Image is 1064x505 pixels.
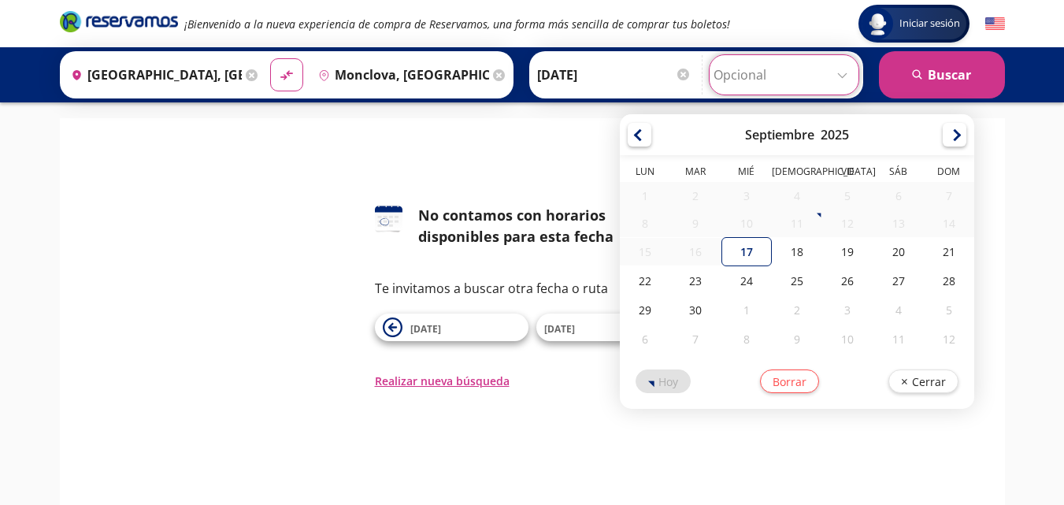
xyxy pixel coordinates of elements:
span: [DATE] [544,322,575,336]
div: 27-Sep-25 [873,266,924,295]
div: 06-Oct-25 [620,325,670,354]
input: Elegir Fecha [537,55,691,95]
div: 05-Sep-25 [822,182,873,210]
th: Sábado [873,165,924,182]
button: [DATE] [536,314,690,341]
div: 02-Oct-25 [772,295,822,325]
div: 29-Sep-25 [620,295,670,325]
th: Domingo [924,165,974,182]
button: Realizar nueva búsqueda [375,373,510,389]
div: 08-Oct-25 [721,325,772,354]
div: 03-Sep-25 [721,182,772,210]
div: 07-Sep-25 [924,182,974,210]
div: 09-Oct-25 [772,325,822,354]
div: 2025 [821,126,849,143]
span: Iniciar sesión [893,16,966,32]
div: 24-Sep-25 [721,266,772,295]
button: English [985,14,1005,34]
button: Cerrar [888,369,958,393]
button: Borrar [760,369,819,393]
div: 06-Sep-25 [873,182,924,210]
p: Te invitamos a buscar otra fecha o ruta [375,279,690,298]
div: 04-Sep-25 [772,182,822,210]
div: 18-Sep-25 [772,237,822,266]
i: Brand Logo [60,9,178,33]
div: Septiembre [745,126,814,143]
div: 14-Sep-25 [924,210,974,237]
div: 04-Oct-25 [873,295,924,325]
a: Brand Logo [60,9,178,38]
div: 23-Sep-25 [670,266,721,295]
th: Viernes [822,165,873,182]
div: 08-Sep-25 [620,210,670,237]
div: 03-Oct-25 [822,295,873,325]
div: 16-Sep-25 [670,238,721,265]
div: 21-Sep-25 [924,237,974,266]
button: Buscar [879,51,1005,98]
th: Miércoles [721,165,772,182]
div: 10-Sep-25 [721,210,772,237]
div: 17-Sep-25 [721,237,772,266]
div: 07-Oct-25 [670,325,721,354]
div: 19-Sep-25 [822,237,873,266]
div: 11-Sep-25 [772,210,822,237]
th: Martes [670,165,721,182]
input: Opcional [714,55,855,95]
div: 02-Sep-25 [670,182,721,210]
div: 20-Sep-25 [873,237,924,266]
div: 11-Oct-25 [873,325,924,354]
input: Buscar Destino [312,55,489,95]
span: [DATE] [410,322,441,336]
div: 12-Sep-25 [822,210,873,237]
div: 30-Sep-25 [670,295,721,325]
div: No contamos con horarios disponibles para esta fecha [418,205,690,247]
em: ¡Bienvenido a la nueva experiencia de compra de Reservamos, una forma más sencilla de comprar tus... [184,17,730,32]
input: Buscar Origen [65,55,242,95]
div: 01-Oct-25 [721,295,772,325]
div: 05-Oct-25 [924,295,974,325]
div: 28-Sep-25 [924,266,974,295]
div: 12-Oct-25 [924,325,974,354]
div: 10-Oct-25 [822,325,873,354]
div: 26-Sep-25 [822,266,873,295]
div: 09-Sep-25 [670,210,721,237]
th: Jueves [772,165,822,182]
button: Hoy [636,369,691,393]
button: [DATE] [375,314,528,341]
div: 01-Sep-25 [620,182,670,210]
div: 13-Sep-25 [873,210,924,237]
div: 22-Sep-25 [620,266,670,295]
div: 15-Sep-25 [620,238,670,265]
th: Lunes [620,165,670,182]
div: 25-Sep-25 [772,266,822,295]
